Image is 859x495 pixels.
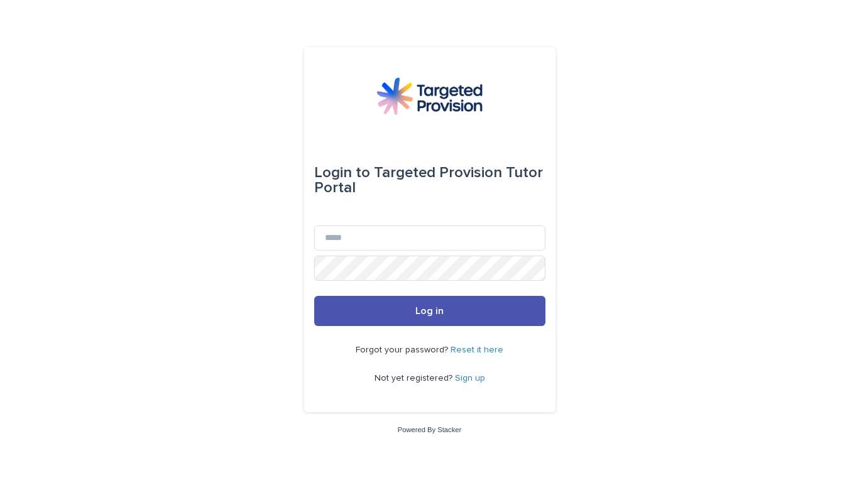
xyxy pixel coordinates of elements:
span: Login to [314,165,370,180]
a: Powered By Stacker [398,426,461,433]
span: Not yet registered? [375,374,455,383]
span: Log in [415,306,444,316]
div: Targeted Provision Tutor Portal [314,155,545,205]
a: Sign up [455,374,485,383]
img: M5nRWzHhSzIhMunXDL62 [376,77,482,115]
button: Log in [314,296,545,326]
a: Reset it here [451,345,503,354]
span: Forgot your password? [356,345,451,354]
